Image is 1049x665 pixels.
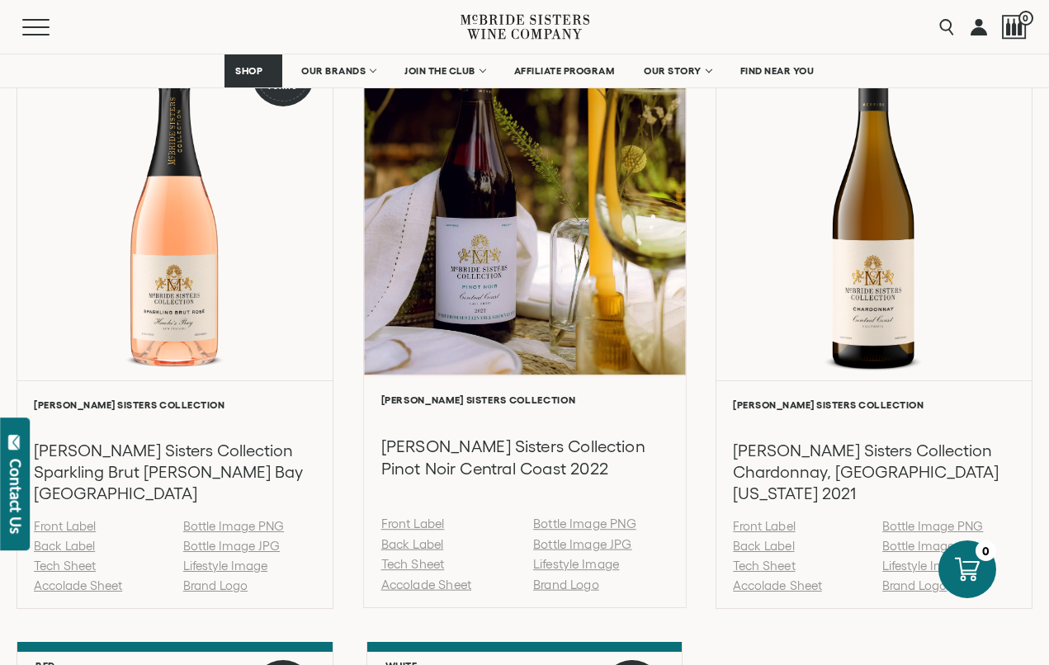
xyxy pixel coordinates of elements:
a: Tech Sheet [34,559,96,573]
a: FIND NEAR YOU [730,54,825,87]
a: OUR BRANDS [291,54,385,87]
span: OUR BRANDS [301,65,366,77]
a: Tech Sheet [733,559,795,573]
a: Front Label [733,519,795,533]
h6: [PERSON_NAME] Sisters Collection [380,394,669,405]
a: Lifestyle Image [882,559,966,573]
a: Back Label [34,539,95,553]
span: AFFILIATE PROGRAM [514,65,615,77]
a: Back Label [380,537,443,551]
a: Bottle Image JPG [183,539,280,553]
a: Lifestyle Image [183,559,267,573]
a: Accolade Sheet [733,578,821,592]
a: AFFILIATE PROGRAM [503,54,626,87]
div: Contact Us [7,459,24,534]
a: Bottle Image PNG [533,516,636,531]
a: Tech Sheet [380,557,444,571]
h6: [PERSON_NAME] Sisters Collection [733,399,1015,410]
a: Brand Logo [882,578,947,592]
span: OUR STORY [644,65,702,77]
a: Bottle Image JPG [882,539,979,553]
a: JOIN THE CLUB [394,54,495,87]
a: Back Label [733,539,794,553]
a: SHOP [224,54,282,87]
span: FIND NEAR YOU [740,65,815,77]
h3: [PERSON_NAME] Sisters Collection Chardonnay, [GEOGRAPHIC_DATA][US_STATE] 2021 [733,440,1015,504]
div: 0 [976,540,996,561]
span: SHOP [235,65,263,77]
h6: [PERSON_NAME] Sisters Collection [34,399,316,410]
a: Accolade Sheet [380,578,470,592]
a: Bottle Image PNG [183,519,284,533]
a: Front Label [380,516,444,531]
a: Front Label [34,519,96,533]
a: Brand Logo [183,578,248,592]
a: Accolade Sheet [34,578,122,592]
a: OUR STORY [633,54,721,87]
a: Bottle Image JPG [533,537,632,551]
h3: [PERSON_NAME] Sisters Collection Sparkling Brut [PERSON_NAME] Bay [GEOGRAPHIC_DATA] [34,440,316,504]
a: Brand Logo [533,578,599,592]
a: Lifestyle Image [533,557,619,571]
a: Bottle Image PNG [882,519,983,533]
button: Mobile Menu Trigger [22,19,82,35]
span: JOIN THE CLUB [404,65,475,77]
span: 0 [1018,11,1033,26]
h3: [PERSON_NAME] Sisters Collection Pinot Noir Central Coast 2022 [380,436,669,479]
